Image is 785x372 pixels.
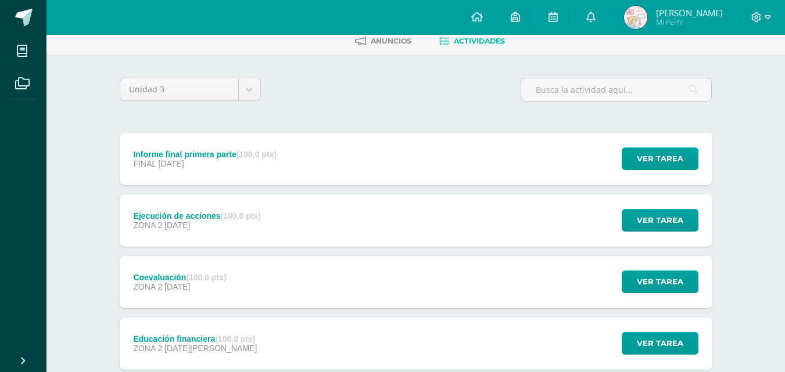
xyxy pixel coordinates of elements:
[133,159,156,168] span: FINAL
[164,344,257,353] span: [DATE][PERSON_NAME]
[622,209,698,232] button: Ver tarea
[624,6,647,29] img: b503dfbe7b5392f0fb8a655e01e0675b.png
[656,7,723,19] span: [PERSON_NAME]
[120,78,260,100] a: Unidad 3
[129,78,230,100] span: Unidad 3
[221,211,261,221] strong: (100.0 pts)
[133,150,277,159] div: Informe final primera parte
[133,273,226,282] div: Coevaluación
[133,211,260,221] div: Ejecución de acciones
[637,271,683,292] span: Ver tarea
[164,221,190,230] span: [DATE]
[454,37,505,45] span: Actividades
[355,32,411,50] a: Anuncios
[133,344,162,353] span: ZONA 2
[133,282,162,291] span: ZONA 2
[439,32,505,50] a: Actividades
[164,282,190,291] span: [DATE]
[637,148,683,169] span: Ver tarea
[637,210,683,231] span: Ver tarea
[521,78,711,101] input: Busca la actividad aquí...
[371,37,411,45] span: Anuncios
[215,334,255,344] strong: (100.0 pts)
[622,270,698,293] button: Ver tarea
[622,332,698,355] button: Ver tarea
[236,150,277,159] strong: (100.0 pts)
[186,273,226,282] strong: (100.0 pts)
[133,221,162,230] span: ZONA 2
[158,159,184,168] span: [DATE]
[637,333,683,354] span: Ver tarea
[656,17,723,27] span: Mi Perfil
[622,147,698,170] button: Ver tarea
[133,334,257,344] div: Educación financiera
